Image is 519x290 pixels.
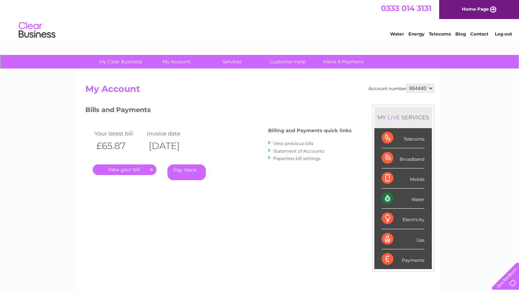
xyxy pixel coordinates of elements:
[368,84,434,93] div: Account number
[382,168,425,189] div: Mobile
[381,4,431,13] a: 0333 014 3131
[145,138,198,153] th: [DATE]
[273,141,314,146] a: View previous bills
[85,84,434,98] h2: My Account
[167,164,206,180] a: Pay Here
[382,128,425,148] div: Telecoms
[268,128,352,133] h4: Billing and Payments quick links
[85,105,352,118] h3: Bills and Payments
[202,55,262,68] a: Services
[374,107,432,128] div: MY SERVICES
[145,129,198,138] td: Invoice date
[313,55,374,68] a: Make A Payment
[146,55,207,68] a: My Account
[470,31,488,37] a: Contact
[257,55,318,68] a: Customer Help
[87,4,433,36] div: Clear Business is a trading name of Verastar Limited (registered in [GEOGRAPHIC_DATA] No. 3667643...
[386,114,401,121] div: LIVE
[382,249,425,269] div: Payments
[90,55,151,68] a: My Clear Business
[273,148,325,154] a: Statement of Accounts
[390,31,404,37] a: Water
[93,129,145,138] td: Your latest bill
[408,31,425,37] a: Energy
[382,209,425,229] div: Electricity
[429,31,451,37] a: Telecoms
[93,138,145,153] th: £65.87
[455,31,466,37] a: Blog
[93,164,156,175] a: .
[382,229,425,249] div: Gas
[382,148,425,168] div: Broadband
[273,156,320,161] a: Paperless bill settings
[18,19,56,41] img: logo.png
[495,31,512,37] a: Log out
[382,189,425,209] div: Water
